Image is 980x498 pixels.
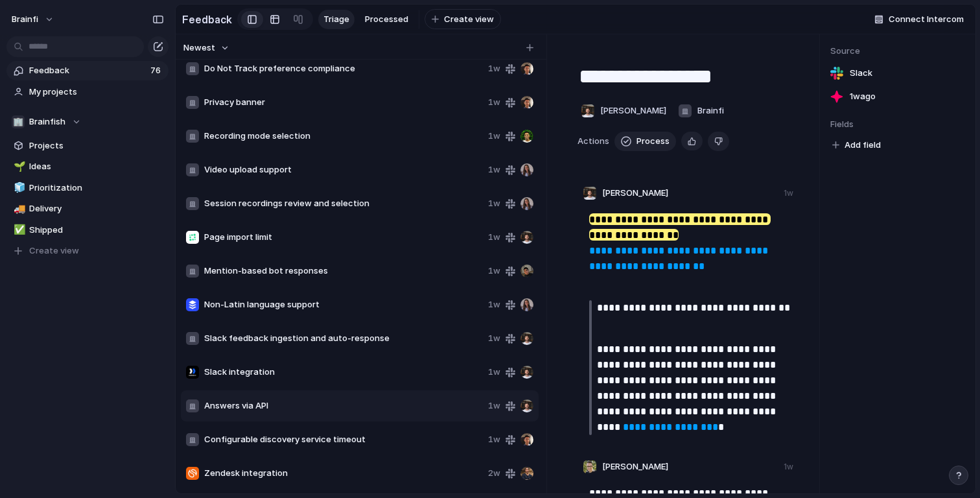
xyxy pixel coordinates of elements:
[784,187,793,199] div: 1w
[850,90,876,103] span: 1w ago
[488,197,500,210] span: 1w
[12,13,38,26] span: brainfi
[323,13,349,26] span: Triage
[488,332,500,345] span: 1w
[29,86,164,99] span: My projects
[845,139,881,152] span: Add field
[6,199,169,219] a: 🚚Delivery
[488,163,500,176] span: 1w
[6,82,169,102] a: My projects
[488,366,500,379] span: 1w
[14,180,23,195] div: 🧊
[488,265,500,278] span: 1w
[425,9,501,30] button: Create view
[889,13,964,26] span: Connect Intercom
[830,137,883,154] button: Add field
[577,101,670,121] button: [PERSON_NAME]
[29,160,164,173] span: Ideas
[204,366,483,379] span: Slack integration
[577,135,609,148] span: Actions
[6,178,169,198] a: 🧊Prioritization
[29,115,65,128] span: Brainfish
[830,64,965,82] a: Slack
[869,10,969,29] button: Connect Intercom
[488,298,500,311] span: 1w
[14,202,23,217] div: 🚚
[6,136,169,156] a: Projects
[204,197,483,210] span: Session recordings review and selection
[12,115,25,128] div: 🏢
[14,160,23,174] div: 🌱
[850,67,872,80] span: Slack
[204,265,483,278] span: Mention-based bot responses
[488,96,500,109] span: 1w
[14,222,23,237] div: ✅
[204,433,483,446] span: Configurable discovery service timeout
[150,64,163,77] span: 76
[181,40,231,56] button: Newest
[12,202,25,215] button: 🚚
[600,104,666,117] span: [PERSON_NAME]
[708,132,729,151] button: Delete
[29,139,164,152] span: Projects
[488,399,500,412] span: 1w
[204,298,483,311] span: Non-Latin language support
[365,13,408,26] span: Processed
[204,467,483,480] span: Zendesk integration
[6,9,61,30] button: brainfi
[182,12,232,27] h2: Feedback
[488,130,500,143] span: 1w
[183,41,215,54] span: Newest
[6,61,169,80] a: Feedback76
[488,433,500,446] span: 1w
[12,224,25,237] button: ✅
[29,182,164,195] span: Prioritization
[488,231,500,244] span: 1w
[318,10,355,29] a: Triage
[204,332,483,345] span: Slack feedback ingestion and auto-response
[29,244,79,257] span: Create view
[12,182,25,195] button: 🧊
[204,231,483,244] span: Page import limit
[29,202,164,215] span: Delivery
[6,241,169,261] button: Create view
[204,163,483,176] span: Video upload support
[204,130,483,143] span: Recording mode selection
[444,13,494,26] span: Create view
[204,96,483,109] span: Privacy banner
[488,467,500,480] span: 2w
[675,101,727,121] button: Brainfi
[29,224,164,237] span: Shipped
[29,64,146,77] span: Feedback
[6,112,169,132] button: 🏢Brainfish
[784,461,793,473] div: 1w
[488,62,500,75] span: 1w
[204,399,483,412] span: Answers via API
[6,157,169,176] a: 🌱Ideas
[6,220,169,240] a: ✅Shipped
[697,104,724,117] span: Brainfi
[12,160,25,173] button: 🌱
[602,187,668,200] span: [PERSON_NAME]
[830,118,965,131] span: Fields
[602,460,668,473] span: [PERSON_NAME]
[830,45,965,58] span: Source
[204,62,483,75] span: Do Not Track preference compliance
[360,10,414,29] a: Processed
[636,135,670,148] span: Process
[614,132,676,151] button: Process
